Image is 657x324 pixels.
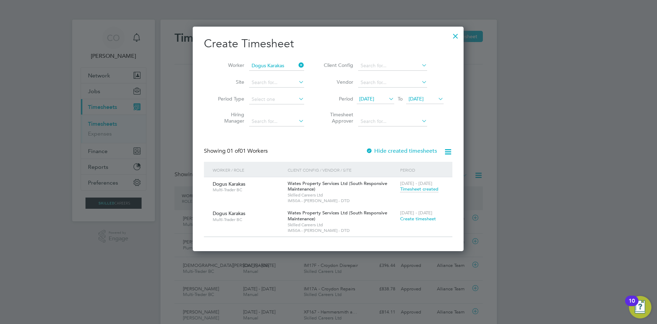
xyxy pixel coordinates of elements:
[213,187,282,193] span: Multi-Trader BC
[409,96,424,102] span: [DATE]
[288,198,397,204] span: IM50A - [PERSON_NAME] - DTD
[358,78,427,88] input: Search for...
[400,216,436,222] span: Create timesheet
[213,210,245,216] span: Dogus Karakas
[249,95,304,104] input: Select one
[400,210,432,216] span: [DATE] - [DATE]
[213,181,245,187] span: Dogus Karakas
[213,62,244,68] label: Worker
[211,162,286,178] div: Worker / Role
[629,301,635,310] div: 10
[322,111,353,124] label: Timesheet Approver
[358,117,427,126] input: Search for...
[629,296,651,318] button: Open Resource Center, 10 new notifications
[398,162,445,178] div: Period
[359,96,374,102] span: [DATE]
[288,210,387,222] span: Wates Property Services Ltd (South Responsive Maintenance)
[286,162,398,178] div: Client Config / Vendor / Site
[400,186,438,192] span: Timesheet created
[249,117,304,126] input: Search for...
[213,96,244,102] label: Period Type
[213,79,244,85] label: Site
[322,62,353,68] label: Client Config
[249,61,304,71] input: Search for...
[213,111,244,124] label: Hiring Manager
[204,36,452,51] h2: Create Timesheet
[400,180,432,186] span: [DATE] - [DATE]
[288,180,387,192] span: Wates Property Services Ltd (South Responsive Maintenance)
[288,192,397,198] span: Skilled Careers Ltd
[322,79,353,85] label: Vendor
[213,217,282,222] span: Multi-Trader BC
[288,222,397,228] span: Skilled Careers Ltd
[249,78,304,88] input: Search for...
[227,147,268,154] span: 01 Workers
[322,96,353,102] label: Period
[288,228,397,233] span: IM50A - [PERSON_NAME] - DTD
[358,61,427,71] input: Search for...
[204,147,269,155] div: Showing
[227,147,240,154] span: 01 of
[396,94,405,103] span: To
[366,147,437,154] label: Hide created timesheets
